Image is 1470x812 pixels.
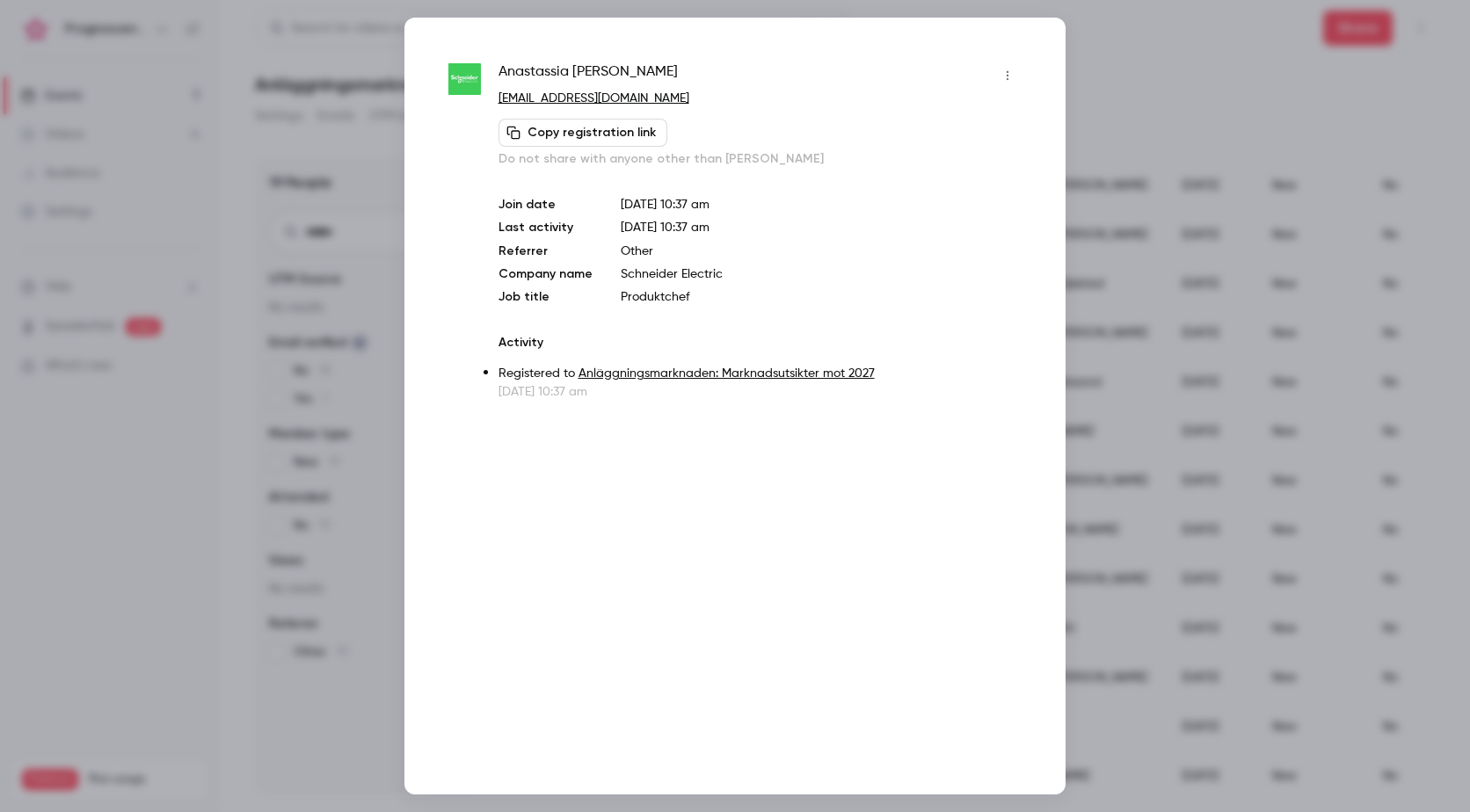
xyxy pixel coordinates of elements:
p: Registered to [498,365,1022,383]
p: [DATE] 10:37 am [621,196,1022,214]
a: Anläggningsmarknaden: Marknadsutsikter mot 2027 [579,367,875,380]
p: Do not share with anyone other than [PERSON_NAME] [498,150,1022,168]
p: Produktchef [621,288,1022,306]
p: [DATE] 10:37 am [498,383,1022,401]
p: Join date [498,196,593,214]
p: Last activity [498,219,593,237]
button: Copy registration link [498,119,667,147]
p: Company name [498,265,593,283]
a: [EMAIL_ADDRESS][DOMAIN_NAME] [498,92,689,105]
p: Other [621,243,1022,260]
img: se.com [448,63,481,96]
span: Anastassia [PERSON_NAME] [498,62,678,90]
p: Activity [498,334,1022,352]
span: [DATE] 10:37 am [621,221,710,234]
p: Referrer [498,243,593,260]
p: Schneider Electric [621,265,1022,283]
p: Job title [498,288,593,306]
